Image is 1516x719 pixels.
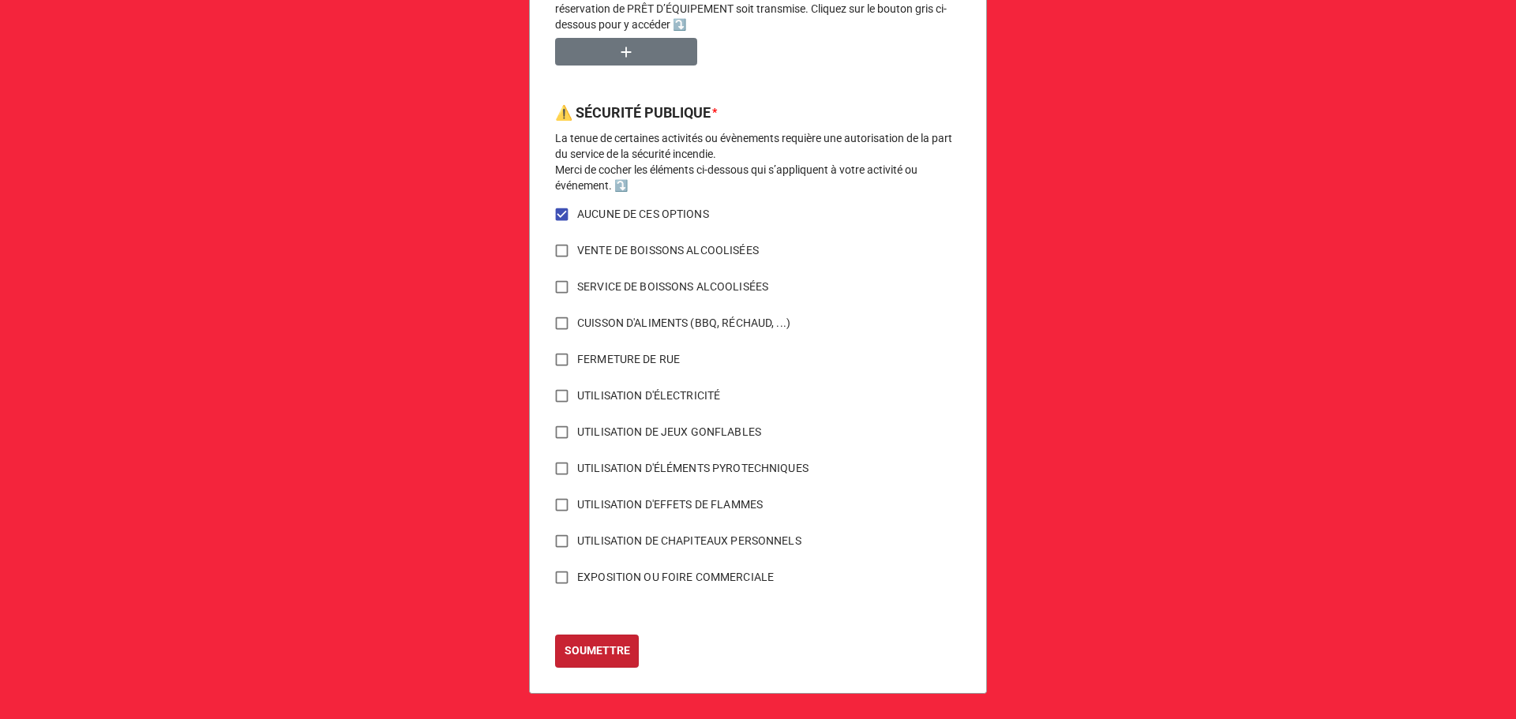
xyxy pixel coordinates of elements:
[577,460,809,477] span: UTILISATION D'ÉLÉMENTS PYROTECHNIQUES
[577,351,680,368] span: FERMETURE DE RUE
[577,242,759,259] span: VENTE DE BOISSONS ALCOOLISÉES
[577,424,761,440] span: UTILISATION DE JEUX GONFLABLES
[577,315,790,331] span: CUISSON D'ALIMENTS (BBQ, RÉCHAUD, ...)
[577,533,801,549] span: UTILISATION DE CHAPITEAUX PERSONNELS
[577,279,768,295] span: SERVICE DE BOISSONS ALCOOLISÉES
[577,496,763,513] span: UTILISATION D'EFFETS DE FLAMMES
[555,102,711,124] label: ⚠️ SÉCURITÉ PUBLIQUE
[577,206,709,223] span: AUCUNE DE CES OPTIONS
[555,635,639,668] button: SOUMETTRE
[555,130,961,193] p: La tenue de certaines activités ou évènements requière une autorisation de la part du service de ...
[577,569,774,586] span: EXPOSITION OU FOIRE COMMERCIALE
[565,642,630,659] b: SOUMETTRE
[577,388,720,404] span: UTILISATION D'ÉLECTRICITÉ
